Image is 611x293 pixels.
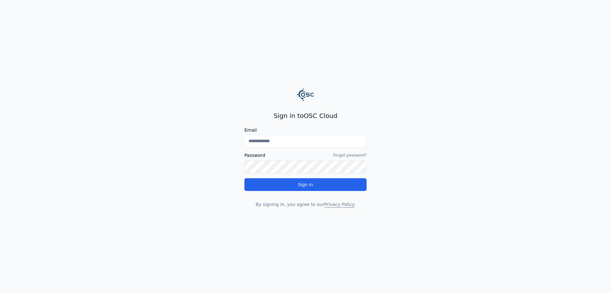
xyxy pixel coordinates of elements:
a: Privacy Policy [324,202,354,207]
label: Email [244,128,367,132]
img: Logo [297,86,314,104]
a: Forgot password? [333,153,367,158]
p: By signing in, you agree to our . [244,201,367,208]
h2: Sign in to OSC Cloud [244,111,367,120]
button: Sign in [244,178,367,191]
label: Password [244,153,265,157]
